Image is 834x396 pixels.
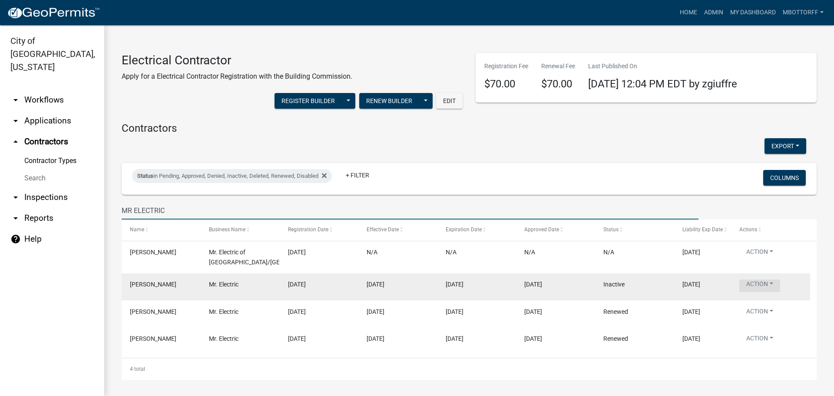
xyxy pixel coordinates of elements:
[201,220,280,240] datatable-header-cell: Business Name
[763,170,806,186] button: Columns
[603,281,625,288] span: Inactive
[10,95,21,105] i: arrow_drop_down
[764,138,806,154] button: Export
[367,249,377,256] span: N/A
[288,226,328,233] span: Registration Date
[727,4,779,21] a: My Dashboard
[731,220,810,240] datatable-header-cell: Actions
[122,202,698,220] input: Search for contractors
[701,4,727,21] a: Admin
[288,249,306,256] span: 09/22/2025
[446,249,457,256] span: N/A
[676,4,701,21] a: Home
[10,116,21,126] i: arrow_drop_down
[682,226,723,233] span: Liability Exp Date
[122,220,201,240] datatable-header-cell: Name
[10,192,21,203] i: arrow_drop_down
[358,220,437,240] datatable-header-cell: Effective Date
[682,249,700,256] span: 06/18/2026
[603,249,614,256] span: N/A
[588,62,737,71] p: Last Published On
[339,167,376,183] a: + Filter
[437,220,516,240] datatable-header-cell: Expiration Date
[288,308,306,315] span: 12/01/2023
[524,335,542,342] span: 06/12/2023
[359,93,419,109] button: Renew Builder
[595,220,674,240] datatable-header-cell: Status
[288,335,306,342] span: 06/12/2023
[674,220,731,240] datatable-header-cell: Liability Exp Date
[779,4,827,21] a: Mbottorff
[132,169,332,183] div: in Pending, Approved, Denied, Inactive, Deleted, Renewed, Disabled
[603,335,628,342] span: Renewed
[130,308,176,315] span: Sammie Bracken
[122,71,352,82] p: Apply for a Electrical Contractor Registration with the Building Commission.
[446,226,482,233] span: Expiration Date
[446,281,463,288] span: 12/31/2025
[10,234,21,244] i: help
[367,281,384,288] span: 12/02/2024
[739,247,780,260] button: Action
[209,281,238,288] span: Mr. Electric
[524,281,542,288] span: 12/02/2024
[524,226,559,233] span: Approved Date
[739,307,780,319] button: Action
[209,308,238,315] span: Mr. Electric
[130,249,176,256] span: Joshua Brooks
[130,281,176,288] span: Sammie Bracken
[682,308,700,315] span: 03/20/2025
[682,335,700,342] span: 03/20/2025
[275,93,342,109] button: Register Builder
[739,280,780,292] button: Action
[130,335,176,342] span: Sammie Bracken
[484,78,528,90] h4: $70.00
[122,122,817,135] h4: Contractors
[367,335,384,342] span: 06/12/2023
[209,226,245,233] span: Business Name
[122,53,352,68] h3: Electrical Contractor
[516,220,595,240] datatable-header-cell: Approved Date
[603,226,619,233] span: Status
[588,78,737,90] span: [DATE] 12:04 PM EDT by zgiuffre
[279,220,358,240] datatable-header-cell: Registration Date
[436,93,463,109] button: Edit
[446,308,463,315] span: 12/31/2024
[484,62,528,71] p: Registration Fee
[367,308,384,315] span: 12/05/2023
[10,136,21,147] i: arrow_drop_up
[446,335,463,342] span: 12/31/2023
[603,308,628,315] span: Renewed
[682,281,700,288] span: 03/20/2025
[209,335,238,342] span: Mr. Electric
[288,281,306,288] span: 11/18/2024
[367,226,399,233] span: Effective Date
[209,249,329,266] span: Mr. Electric of Elizabethtown/Louisville
[524,249,535,256] span: N/A
[739,226,757,233] span: Actions
[122,358,817,380] div: 4 total
[137,173,153,179] span: Status
[541,62,575,71] p: Renewal Fee
[524,308,542,315] span: 12/05/2023
[739,334,780,346] button: Action
[10,213,21,223] i: arrow_drop_down
[130,226,144,233] span: Name
[541,78,575,90] h4: $70.00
